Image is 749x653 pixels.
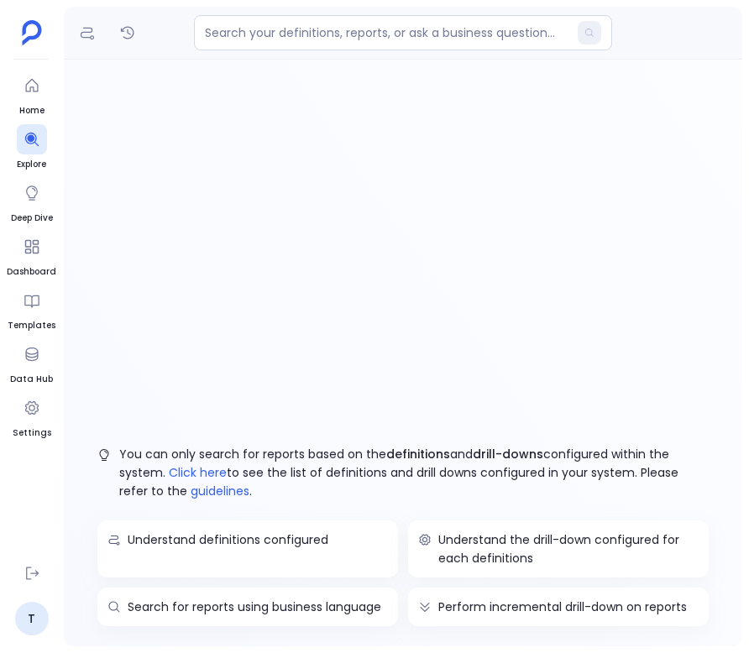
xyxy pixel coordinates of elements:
a: Templates [8,285,55,332]
a: Deep Dive [11,178,53,225]
span: Explore [17,158,47,171]
input: Search your definitions, reports, or ask a business question... [205,24,568,41]
p: Search for reports using business language [128,598,388,616]
a: Explore [17,124,47,171]
p: You can only search for reports based on the and configured within the system. to see the list of... [119,445,709,500]
button: Definitions [74,19,101,46]
span: Templates [8,319,55,332]
a: Settings [13,393,51,440]
p: Perform incremental drill-down on reports [438,598,699,616]
img: petavue logo [22,20,42,45]
p: Understand definitions configured [128,530,388,549]
button: Reports History [114,19,141,46]
span: Data Hub [10,373,53,386]
a: T [15,602,49,635]
a: Dashboard [7,232,56,279]
span: Click here [169,463,227,482]
a: guidelines [191,483,249,499]
a: Home [17,71,47,118]
span: drill-downs [473,446,543,462]
span: definitions [386,446,450,462]
span: Dashboard [7,265,56,279]
p: Understand the drill-down configured for each definitions [438,530,699,567]
span: Home [17,104,47,118]
span: Settings [13,426,51,440]
span: Deep Dive [11,212,53,225]
a: Data Hub [10,339,53,386]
